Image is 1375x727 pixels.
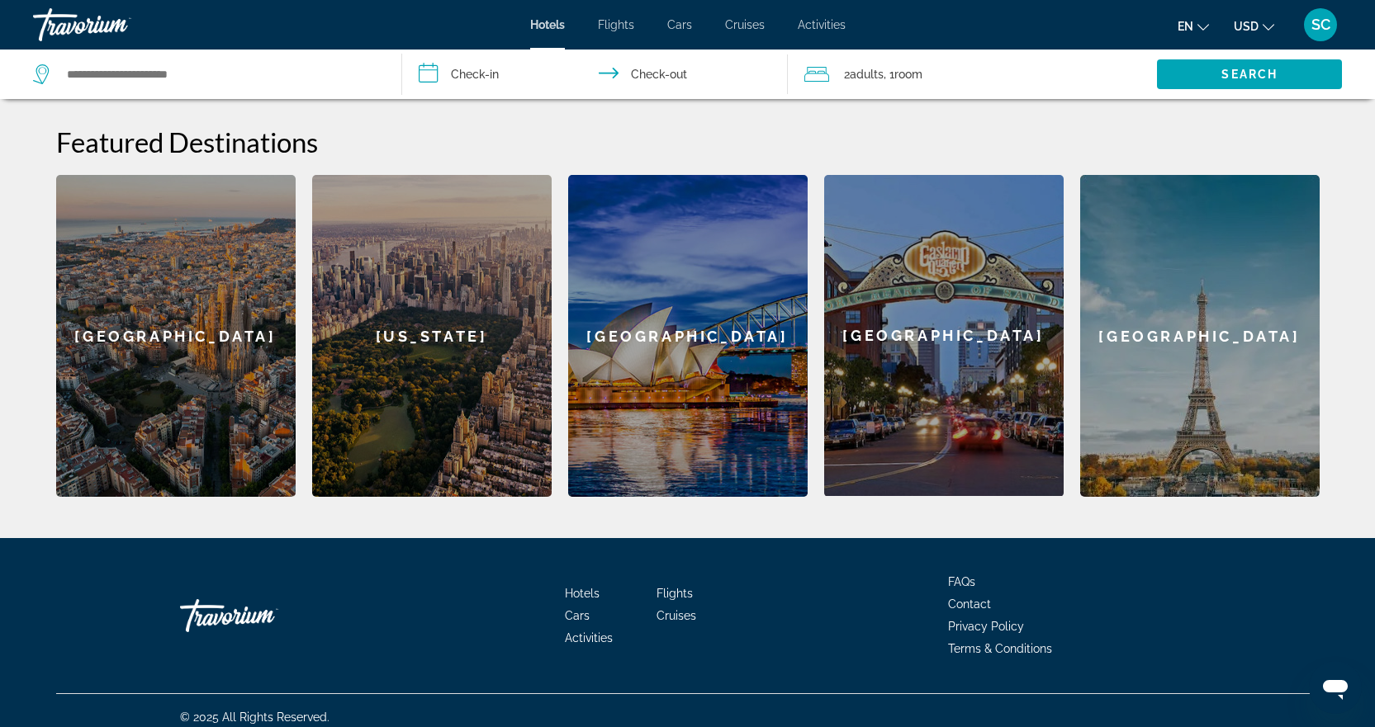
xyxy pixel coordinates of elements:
iframe: Button to launch messaging window [1309,661,1362,714]
button: User Menu [1299,7,1342,42]
a: [GEOGRAPHIC_DATA] [1080,175,1320,497]
a: Privacy Policy [948,620,1024,633]
span: © 2025 All Rights Reserved. [180,710,330,724]
a: [US_STATE] [312,175,552,497]
span: USD [1234,20,1259,33]
a: Cars [667,18,692,31]
button: Change currency [1234,14,1274,38]
div: [GEOGRAPHIC_DATA] [824,175,1064,496]
a: Contact [948,597,991,611]
span: 2 [844,63,884,86]
a: Terms & Conditions [948,642,1052,655]
h2: Featured Destinations [56,125,1320,158]
button: Travelers: 2 adults, 0 children [788,50,1157,99]
a: Activities [798,18,846,31]
span: , 1 [884,63,922,86]
a: Hotels [530,18,565,31]
a: Hotels [565,587,600,600]
a: Flights [657,587,693,600]
a: [GEOGRAPHIC_DATA] [56,175,296,497]
a: FAQs [948,575,975,588]
a: Travorium [180,591,345,640]
span: SC [1311,17,1330,33]
button: Change language [1178,14,1209,38]
a: Flights [598,18,634,31]
span: Room [894,68,922,81]
button: Check in and out dates [402,50,788,99]
span: en [1178,20,1193,33]
a: Cruises [657,609,696,622]
button: Search [1157,59,1342,89]
a: Activities [565,631,613,644]
a: Travorium [33,3,198,46]
a: Cruises [725,18,765,31]
span: Adults [850,68,884,81]
a: Cars [565,609,590,622]
span: Search [1221,68,1278,81]
a: [GEOGRAPHIC_DATA] [824,175,1064,497]
a: [GEOGRAPHIC_DATA] [568,175,808,497]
